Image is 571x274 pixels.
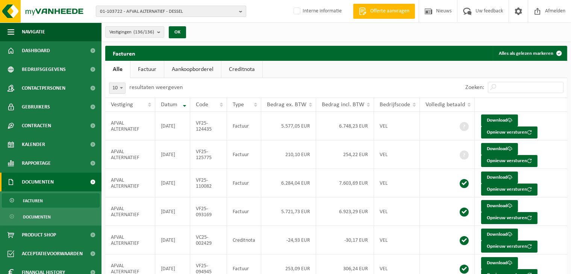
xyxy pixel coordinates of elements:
[22,135,45,154] span: Kalender
[322,102,364,108] span: Bedrag incl. BTW
[22,79,65,98] span: Contactpersonen
[227,140,261,169] td: Factuur
[190,140,227,169] td: VF25-125775
[481,114,518,126] a: Download
[22,60,66,79] span: Bedrijfsgegevens
[96,6,246,17] button: 01-103722 - AFVAL ALTERNATIEF - DESSEL
[105,26,164,38] button: Vestigingen(136/136)
[380,102,410,108] span: Bedrijfscode
[190,169,227,197] td: VF25-110082
[22,154,51,173] span: Rapportage
[481,241,538,253] button: Opnieuw versturen
[221,61,262,78] a: Creditnota
[22,244,83,263] span: Acceptatievoorwaarden
[261,169,316,197] td: 6.284,04 EUR
[261,197,316,226] td: 5.721,73 EUR
[22,98,50,116] span: Gebruikers
[233,102,244,108] span: Type
[109,83,126,94] span: 10
[481,126,538,139] button: Opnieuw versturen
[130,61,164,78] a: Factuur
[261,140,316,169] td: 210,10 EUR
[190,197,227,226] td: VF25-093169
[227,226,261,254] td: Creditnota
[105,61,130,78] a: Alle
[316,169,374,197] td: 7.603,69 EUR
[109,27,154,38] span: Vestigingen
[261,112,316,140] td: 5.577,05 EUR
[105,140,155,169] td: AFVAL ALTERNATIEF
[481,212,538,224] button: Opnieuw versturen
[111,102,133,108] span: Vestiging
[196,102,208,108] span: Code
[481,257,518,269] a: Download
[155,140,190,169] td: [DATE]
[190,112,227,140] td: VF25-124435
[481,229,518,241] a: Download
[105,197,155,226] td: AFVAL ALTERNATIEF
[227,197,261,226] td: Factuur
[316,112,374,140] td: 6.748,23 EUR
[22,226,56,244] span: Product Shop
[22,116,51,135] span: Contracten
[2,193,100,208] a: Facturen
[190,226,227,254] td: VC25-002429
[227,169,261,197] td: Factuur
[353,4,415,19] a: Offerte aanvragen
[105,46,143,60] h2: Facturen
[465,85,484,91] label: Zoeken:
[316,226,374,254] td: -30,17 EUR
[161,102,177,108] span: Datum
[316,140,374,169] td: 254,22 EUR
[105,169,155,197] td: AFVAL ALTERNATIEF
[22,41,50,60] span: Dashboard
[227,112,261,140] td: Factuur
[129,84,183,90] label: resultaten weergeven
[22,173,54,191] span: Documenten
[426,102,465,108] span: Volledig betaald
[155,169,190,197] td: [DATE]
[374,226,420,254] td: VEL
[155,197,190,226] td: [DATE]
[481,155,538,167] button: Opnieuw versturen
[100,6,236,17] span: 01-103722 - AFVAL ALTERNATIEF - DESSEL
[155,226,190,254] td: [DATE]
[493,46,566,61] button: Alles als gelezen markeren
[23,194,43,208] span: Facturen
[23,210,51,224] span: Documenten
[133,30,154,35] count: (136/136)
[374,169,420,197] td: VEL
[374,112,420,140] td: VEL
[164,61,221,78] a: Aankoopborderel
[261,226,316,254] td: -24,93 EUR
[105,226,155,254] td: AFVAL ALTERNATIEF
[155,112,190,140] td: [DATE]
[374,197,420,226] td: VEL
[481,172,518,184] a: Download
[316,197,374,226] td: 6.923,29 EUR
[109,83,125,93] span: 10
[368,8,411,15] span: Offerte aanvragen
[22,23,45,41] span: Navigatie
[169,26,186,38] button: OK
[292,6,342,17] label: Interne informatie
[481,143,518,155] a: Download
[105,112,155,140] td: AFVAL ALTERNATIEF
[481,184,538,196] button: Opnieuw versturen
[374,140,420,169] td: VEL
[2,209,100,224] a: Documenten
[267,102,306,108] span: Bedrag ex. BTW
[481,200,518,212] a: Download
